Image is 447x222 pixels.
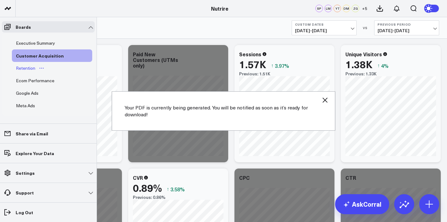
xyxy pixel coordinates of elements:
[14,114,55,122] div: Platform Reporting
[133,174,143,181] div: CVR
[16,24,31,29] p: Boards
[378,23,436,26] b: Previous Period
[315,5,323,12] div: SP
[239,71,330,76] div: Previous: 1.51K
[381,62,389,69] span: 4%
[362,6,367,11] span: + 5
[16,210,33,215] p: Log Out
[239,174,250,181] div: CPC
[12,112,67,124] a: Platform ReportingOpen board menu
[14,52,65,59] div: Customer Acquisition
[167,185,169,193] span: ↑
[16,151,54,156] p: Explore Your Data
[292,20,357,35] button: Custom Dates[DATE]-[DATE]
[360,26,371,30] div: VS
[361,5,368,12] button: +5
[14,64,37,72] div: Retention
[345,51,382,58] div: Unique Visitors
[133,195,223,200] div: Previous: 0.86%
[12,99,48,112] a: Meta AdsOpen board menu
[12,49,77,62] a: Customer AcquisitionOpen board menu
[133,182,162,193] div: 0.89%
[37,66,46,71] button: Open board menu
[14,77,56,84] div: Ecom Performance
[16,131,48,136] p: Share via Email
[334,5,341,12] div: YT
[14,39,57,47] div: Executive Summary
[377,62,380,70] span: ↑
[2,207,95,218] a: Log Out
[335,194,389,214] a: AskCorral
[352,5,359,12] div: ZG
[239,51,261,58] div: Sessions
[295,28,353,33] span: [DATE] - [DATE]
[378,28,436,33] span: [DATE] - [DATE]
[14,102,37,109] div: Meta Ads
[239,58,266,70] div: 1.57K
[345,58,373,70] div: 1.38K
[133,51,178,69] div: Paid New Customers (UTMs only)
[12,87,52,99] a: Google AdsOpen board menu
[170,186,185,193] span: 3.58%
[275,62,289,69] span: 3.97%
[16,170,35,175] p: Settings
[345,174,356,181] div: CTR
[211,5,229,12] a: Nutrire
[345,71,436,76] div: Previous: 1.33K
[12,37,68,49] a: Executive SummaryOpen board menu
[324,5,332,12] div: LM
[343,5,350,12] div: DM
[12,74,68,87] a: Ecom PerformanceOpen board menu
[125,104,323,118] p: Your PDF is currently being generated. You will be notified as soon as it’s ready for download!
[271,62,274,70] span: ↑
[374,20,439,35] button: Previous Period[DATE]-[DATE]
[12,62,49,74] a: RetentionOpen board menu
[14,89,40,97] div: Google Ads
[16,190,34,195] p: Support
[295,23,353,26] b: Custom Dates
